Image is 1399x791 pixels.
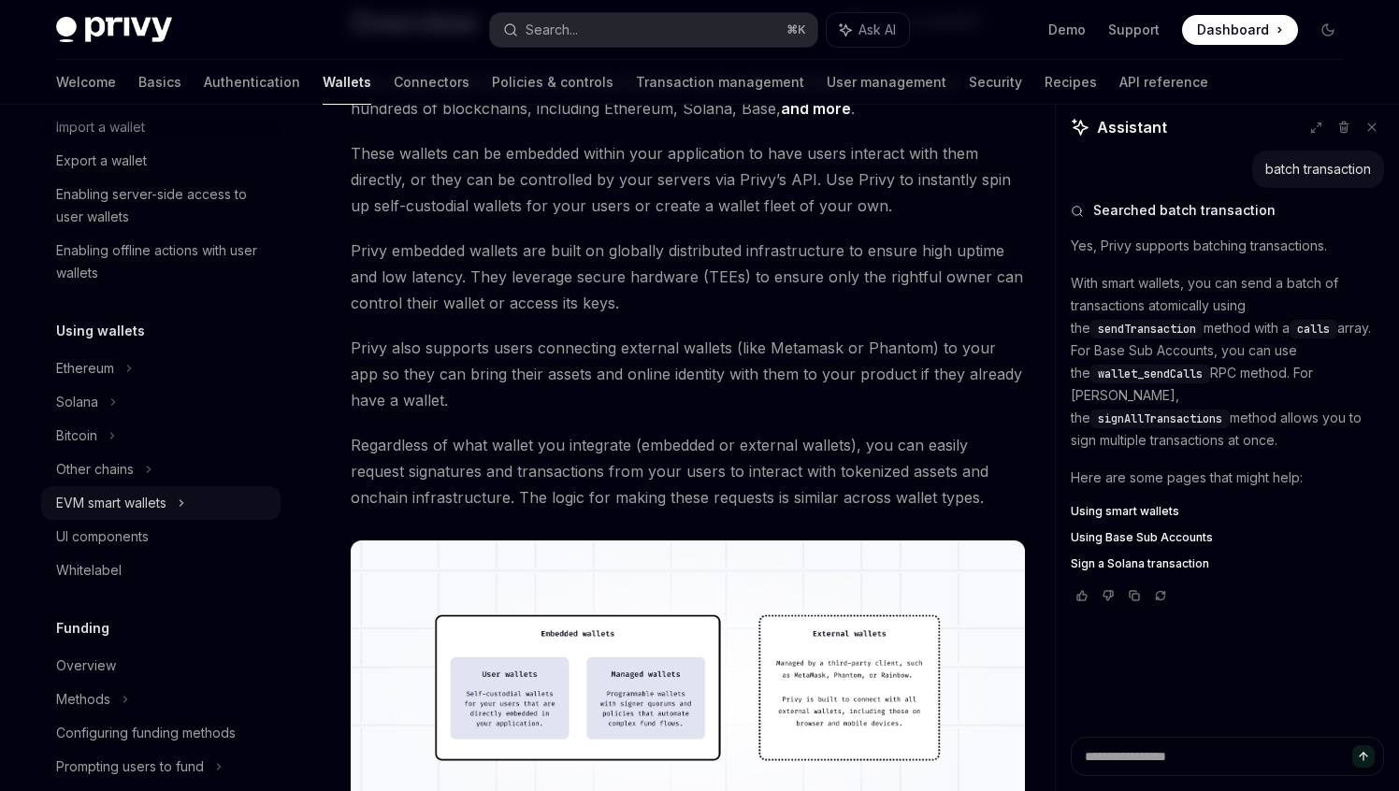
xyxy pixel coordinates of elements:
a: Using smart wallets [1071,504,1384,519]
a: UI components [41,520,281,554]
div: Search... [526,19,578,41]
a: Security [969,60,1022,105]
a: User management [827,60,946,105]
div: Bitcoin [56,424,97,447]
div: EVM smart wallets [56,492,166,514]
span: ⌘ K [786,22,806,37]
a: Support [1108,21,1160,39]
a: Demo [1048,21,1086,39]
a: and more [781,99,851,119]
a: Policies & controls [492,60,613,105]
span: signAllTransactions [1098,411,1222,426]
button: Search...⌘K [490,13,817,47]
span: Privy also supports users connecting external wallets (like Metamask or Phantom) to your app so t... [351,335,1025,413]
p: With smart wallets, you can send a batch of transactions atomically using the method with a array... [1071,272,1384,452]
div: Export a wallet [56,150,147,172]
a: Export a wallet [41,144,281,178]
span: Privy embedded wallets are built on globally distributed infrastructure to ensure high uptime and... [351,237,1025,316]
span: Using smart wallets [1071,504,1179,519]
div: Prompting users to fund [56,755,204,778]
span: Using Base Sub Accounts [1071,530,1213,545]
p: Here are some pages that might help: [1071,467,1384,489]
button: Send message [1352,745,1375,768]
span: Searched batch transaction [1093,201,1276,220]
a: Overview [41,649,281,683]
div: Other chains [56,458,134,481]
div: Methods [56,688,110,711]
span: These wallets can be embedded within your application to have users interact with them directly, ... [351,140,1025,219]
div: Enabling offline actions with user wallets [56,239,269,284]
a: Authentication [204,60,300,105]
div: Enabling server-side access to user wallets [56,183,269,228]
a: Welcome [56,60,116,105]
span: Regardless of what wallet you integrate (embedded or external wallets), you can easily request si... [351,432,1025,511]
span: wallet_sendCalls [1098,367,1203,381]
a: Dashboard [1182,15,1298,45]
span: Assistant [1097,116,1167,138]
div: Configuring funding methods [56,722,236,744]
span: calls [1297,322,1330,337]
a: API reference [1119,60,1208,105]
a: Transaction management [636,60,804,105]
button: Toggle dark mode [1313,15,1343,45]
a: Basics [138,60,181,105]
a: Enabling server-side access to user wallets [41,178,281,234]
a: Whitelabel [41,554,281,587]
div: Whitelabel [56,559,122,582]
button: Searched batch transaction [1071,201,1384,220]
h5: Funding [56,617,109,640]
span: Dashboard [1197,21,1269,39]
a: Wallets [323,60,371,105]
div: batch transaction [1265,160,1371,179]
img: dark logo [56,17,172,43]
h5: Using wallets [56,320,145,342]
a: Configuring funding methods [41,716,281,750]
a: Using Base Sub Accounts [1071,530,1384,545]
div: Solana [56,391,98,413]
div: Ethereum [56,357,114,380]
a: Enabling offline actions with user wallets [41,234,281,290]
span: Ask AI [858,21,896,39]
a: Recipes [1045,60,1097,105]
a: Sign a Solana transaction [1071,556,1384,571]
p: Yes, Privy supports batching transactions. [1071,235,1384,257]
div: Overview [56,654,116,677]
a: Connectors [394,60,469,105]
button: Ask AI [827,13,909,47]
span: Sign a Solana transaction [1071,556,1209,571]
div: UI components [56,525,149,548]
span: sendTransaction [1098,322,1196,337]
